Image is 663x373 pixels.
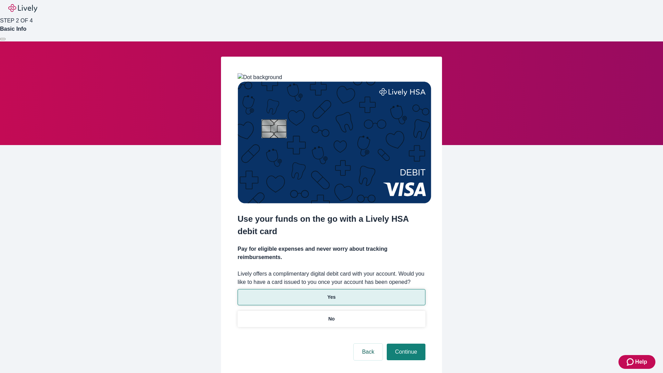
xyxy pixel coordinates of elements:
[238,289,425,305] button: Yes
[327,294,336,301] p: Yes
[387,344,425,360] button: Continue
[238,270,425,286] label: Lively offers a complimentary digital debit card with your account. Would you like to have a card...
[627,358,635,366] svg: Zendesk support icon
[238,213,425,238] h2: Use your funds on the go with a Lively HSA debit card
[238,82,431,203] img: Debit card
[238,311,425,327] button: No
[328,315,335,323] p: No
[8,4,37,12] img: Lively
[618,355,655,369] button: Zendesk support iconHelp
[354,344,383,360] button: Back
[635,358,647,366] span: Help
[238,245,425,261] h4: Pay for eligible expenses and never worry about tracking reimbursements.
[238,73,282,82] img: Dot background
